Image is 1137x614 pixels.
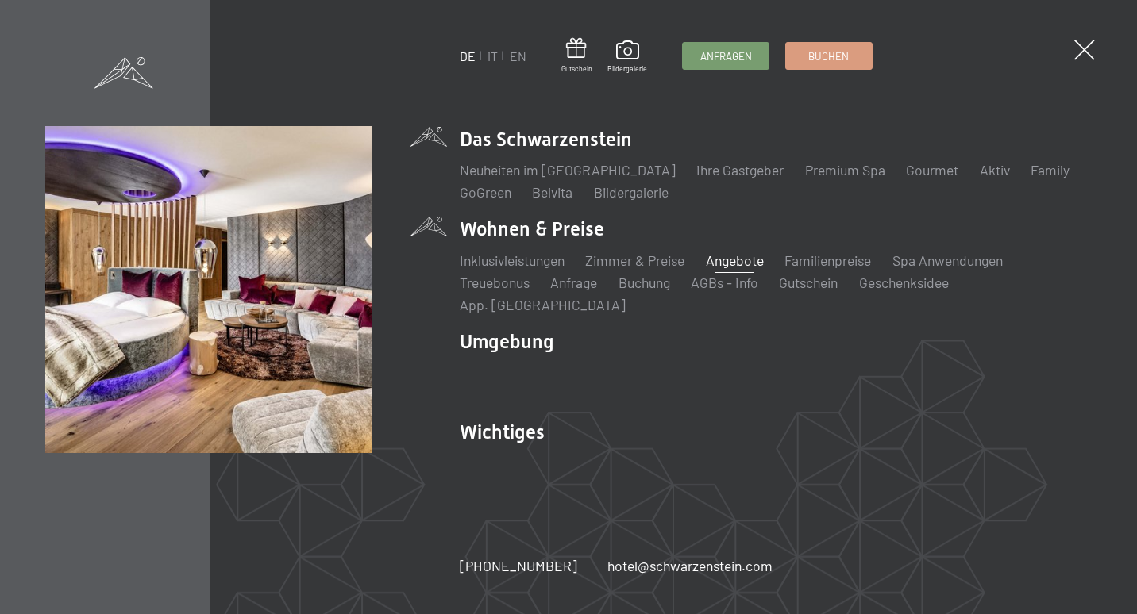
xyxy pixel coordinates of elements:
[608,556,773,576] a: hotel@schwarzenstein.com
[906,161,958,178] a: Gourmet
[460,296,626,313] a: App. [GEOGRAPHIC_DATA]
[700,49,752,63] span: Anfragen
[683,43,769,69] a: Anfragen
[607,40,647,74] a: Bildergalerie
[696,161,784,178] a: Ihre Gastgeber
[691,274,758,291] a: AGBs - Info
[460,251,565,269] a: Inklusivleistungen
[892,251,1003,269] a: Spa Anwendungen
[706,251,764,269] a: Angebote
[594,183,669,201] a: Bildergalerie
[532,183,572,201] a: Belvita
[1031,161,1070,178] a: Family
[510,48,526,63] a: EN
[786,43,872,69] a: Buchen
[805,161,885,178] a: Premium Spa
[859,274,949,291] a: Geschenksidee
[561,38,592,74] a: Gutschein
[460,48,476,63] a: DE
[808,49,849,63] span: Buchen
[607,64,647,74] span: Bildergalerie
[460,183,511,201] a: GoGreen
[488,48,498,63] a: IT
[561,64,592,74] span: Gutschein
[550,274,597,291] a: Anfrage
[780,274,838,291] a: Gutschein
[460,556,577,576] a: [PHONE_NUMBER]
[619,274,670,291] a: Buchung
[980,161,1010,178] a: Aktiv
[784,251,871,269] a: Familienpreise
[460,274,530,291] a: Treuebonus
[460,557,577,574] span: [PHONE_NUMBER]
[585,251,684,269] a: Zimmer & Preise
[460,161,676,178] a: Neuheiten im [GEOGRAPHIC_DATA]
